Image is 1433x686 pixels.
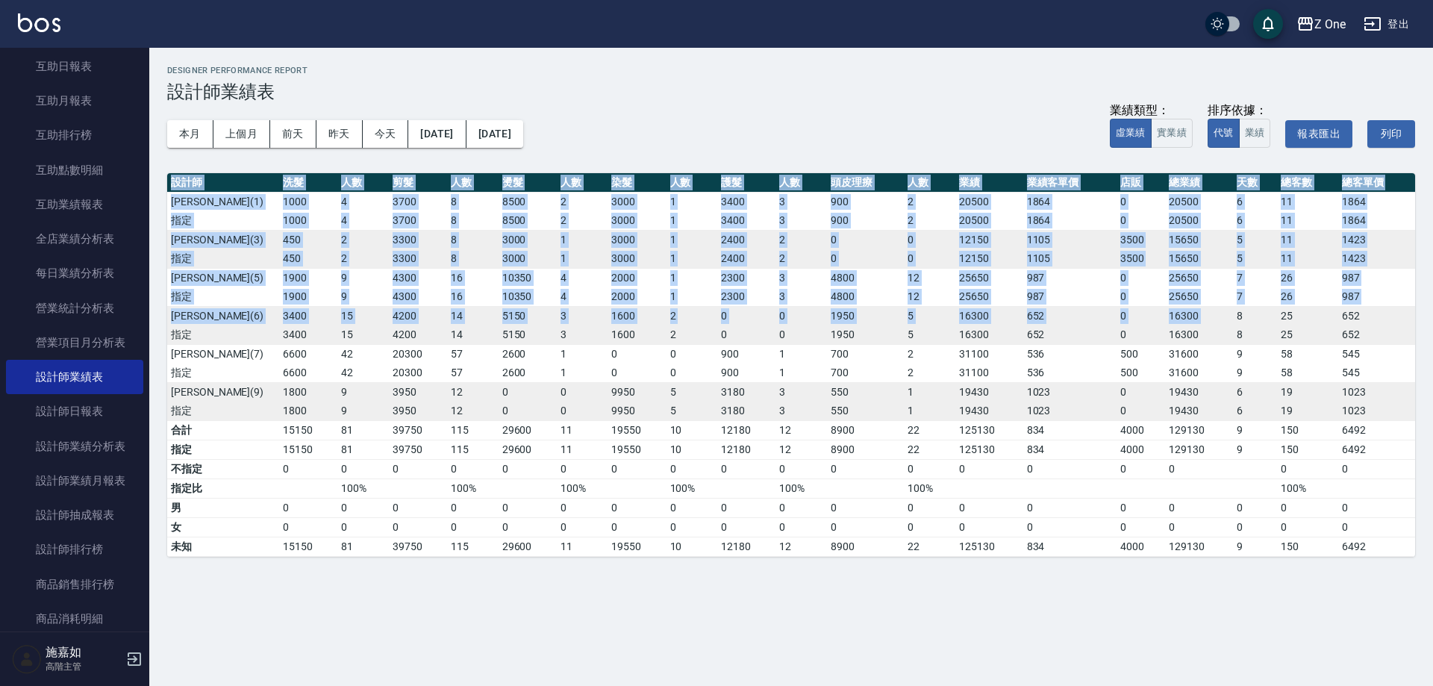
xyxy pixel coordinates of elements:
[499,249,557,269] td: 3000
[717,306,775,325] td: 0
[389,173,447,193] th: 剪髮
[167,382,279,402] td: [PERSON_NAME](9)
[316,120,363,148] button: 昨天
[1285,120,1352,148] button: 報表匯出
[389,192,447,211] td: 3700
[389,402,447,421] td: 3950
[1338,325,1415,345] td: 652
[955,249,1023,269] td: 12150
[447,382,499,402] td: 12
[447,344,499,364] td: 57
[775,268,827,287] td: 3
[1338,211,1415,231] td: 1864
[389,268,447,287] td: 4300
[955,382,1023,402] td: 19430
[1117,402,1166,421] td: 0
[775,325,827,345] td: 0
[279,306,337,325] td: 3400
[1338,306,1415,325] td: 652
[1277,268,1337,287] td: 26
[904,268,955,287] td: 12
[557,402,608,421] td: 0
[6,532,143,567] a: 設計師排行榜
[499,344,557,364] td: 2600
[1338,344,1415,364] td: 545
[666,344,718,364] td: 0
[337,402,389,421] td: 9
[1233,364,1277,383] td: 9
[6,49,143,84] a: 互助日報表
[717,230,775,249] td: 2400
[499,287,557,307] td: 10350
[1023,249,1117,269] td: 1105
[827,268,904,287] td: 4800
[1023,306,1117,325] td: 652
[1117,192,1166,211] td: 0
[1338,230,1415,249] td: 1423
[775,306,827,325] td: 0
[1165,364,1233,383] td: 31600
[1290,9,1352,40] button: Z One
[1117,382,1166,402] td: 0
[279,287,337,307] td: 1900
[1338,173,1415,193] th: 總客單價
[167,249,279,269] td: 指定
[1165,268,1233,287] td: 25650
[1165,173,1233,193] th: 總業績
[6,118,143,152] a: 互助排行榜
[1165,306,1233,325] td: 16300
[608,344,666,364] td: 0
[337,364,389,383] td: 42
[608,249,666,269] td: 3000
[717,382,775,402] td: 3180
[775,287,827,307] td: 3
[6,464,143,498] a: 設計師業績月報表
[608,306,666,325] td: 1600
[167,66,1415,75] h2: Designer Performance Report
[1165,249,1233,269] td: 15650
[1110,119,1152,148] button: 虛業績
[466,120,523,148] button: [DATE]
[827,402,904,421] td: 550
[447,230,499,249] td: 8
[279,382,337,402] td: 1800
[167,230,279,249] td: [PERSON_NAME](3)
[1165,230,1233,249] td: 15650
[1023,211,1117,231] td: 1864
[608,325,666,345] td: 1600
[1208,103,1271,119] div: 排序依據：
[447,249,499,269] td: 8
[1023,382,1117,402] td: 1023
[904,211,955,231] td: 2
[827,382,904,402] td: 550
[1233,249,1277,269] td: 5
[775,402,827,421] td: 3
[389,382,447,402] td: 3950
[6,187,143,222] a: 互助業績報表
[955,268,1023,287] td: 25650
[1233,230,1277,249] td: 5
[167,173,279,193] th: 設計師
[6,360,143,394] a: 設計師業績表
[1165,402,1233,421] td: 19430
[389,287,447,307] td: 4300
[46,645,122,660] h5: 施嘉如
[904,382,955,402] td: 1
[337,325,389,345] td: 15
[608,230,666,249] td: 3000
[608,211,666,231] td: 3000
[1117,344,1166,364] td: 500
[1253,9,1283,39] button: save
[1151,119,1193,148] button: 實業績
[389,306,447,325] td: 4200
[717,364,775,383] td: 900
[904,249,955,269] td: 0
[363,120,409,148] button: 今天
[608,402,666,421] td: 9950
[1277,249,1337,269] td: 11
[499,230,557,249] td: 3000
[1165,382,1233,402] td: 19430
[1233,211,1277,231] td: 6
[1023,287,1117,307] td: 987
[499,173,557,193] th: 燙髮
